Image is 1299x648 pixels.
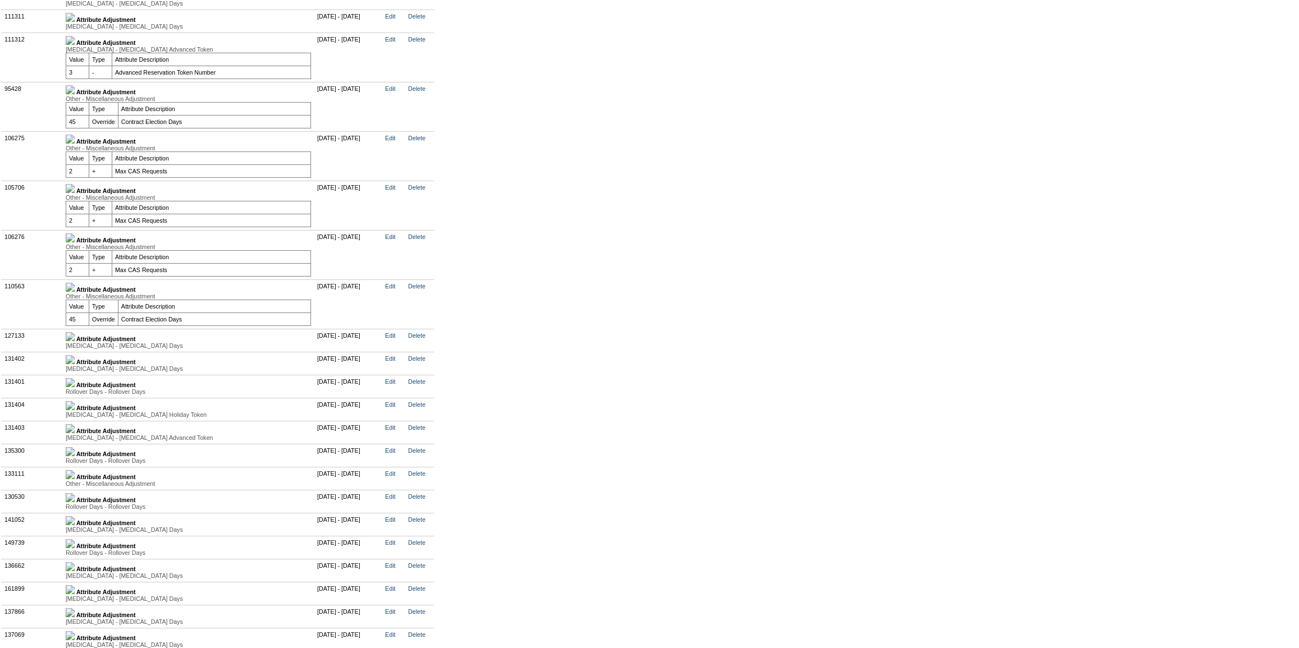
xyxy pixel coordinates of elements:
[76,39,136,46] b: Attribute Adjustment
[76,286,136,293] b: Attribute Adjustment
[66,424,75,433] img: b_plus.gif
[66,539,75,548] img: b_plus.gif
[66,411,311,418] div: [MEDICAL_DATA] - [MEDICAL_DATA] Holiday Token
[112,151,310,164] td: Attribute Description
[408,283,426,289] a: Delete
[314,421,382,444] td: [DATE] - [DATE]
[314,375,382,398] td: [DATE] - [DATE]
[112,201,310,214] td: Attribute Description
[314,536,382,559] td: [DATE] - [DATE]
[66,102,89,115] td: Value
[89,263,112,276] td: +
[89,66,112,79] td: -
[89,300,118,312] td: Type
[314,513,382,536] td: [DATE] - [DATE]
[408,401,426,408] a: Delete
[2,329,63,352] td: 127133
[66,562,75,571] img: b_plus.gif
[314,559,382,582] td: [DATE] - [DATE]
[66,53,89,66] td: Value
[314,131,382,181] td: [DATE] - [DATE]
[66,595,311,602] div: [MEDICAL_DATA] - [MEDICAL_DATA] Days
[66,243,311,250] div: Other - Miscellaneous Adjustment
[66,401,75,410] img: b_plus.gif
[89,53,112,66] td: Type
[2,279,63,329] td: 110563
[66,250,89,263] td: Value
[408,184,426,191] a: Delete
[314,490,382,513] td: [DATE] - [DATE]
[2,230,63,279] td: 106276
[66,36,75,45] img: b_minus.gif
[118,115,310,128] td: Contract Election Days
[314,82,382,131] td: [DATE] - [DATE]
[66,164,89,177] td: 2
[66,312,89,325] td: 45
[76,89,136,95] b: Attribute Adjustment
[89,214,112,227] td: +
[314,444,382,467] td: [DATE] - [DATE]
[66,355,75,364] img: b_plus.gif
[408,539,426,546] a: Delete
[66,457,311,464] div: Rollover Days - Rollover Days
[408,135,426,141] a: Delete
[112,214,310,227] td: Max CAS Requests
[2,10,63,33] td: 111311
[2,375,63,398] td: 131401
[76,520,136,526] b: Attribute Adjustment
[76,138,136,145] b: Attribute Adjustment
[66,447,75,456] img: b_plus.gif
[2,559,63,582] td: 136662
[385,585,395,592] a: Edit
[408,85,426,92] a: Delete
[2,82,63,131] td: 95428
[385,233,395,240] a: Edit
[385,332,395,339] a: Edit
[66,378,75,387] img: b_plus.gif
[76,497,136,503] b: Attribute Adjustment
[76,543,136,549] b: Attribute Adjustment
[66,283,75,292] img: b_minus.gif
[385,516,395,523] a: Edit
[408,447,426,454] a: Delete
[2,33,63,82] td: 111312
[66,572,311,579] div: [MEDICAL_DATA] - [MEDICAL_DATA] Days
[76,635,136,641] b: Attribute Adjustment
[2,536,63,559] td: 149739
[66,85,75,94] img: b_minus.gif
[66,95,311,102] div: Other - Miscellaneous Adjustment
[408,332,426,339] a: Delete
[66,332,75,341] img: b_plus.gif
[385,608,395,615] a: Edit
[385,539,395,546] a: Edit
[76,428,136,434] b: Attribute Adjustment
[385,470,395,477] a: Edit
[314,582,382,605] td: [DATE] - [DATE]
[385,355,395,362] a: Edit
[2,398,63,421] td: 131404
[66,585,75,594] img: b_plus.gif
[408,585,426,592] a: Delete
[408,608,426,615] a: Delete
[76,566,136,572] b: Attribute Adjustment
[385,283,395,289] a: Edit
[89,115,118,128] td: Override
[2,467,63,490] td: 133111
[66,214,89,227] td: 2
[408,424,426,431] a: Delete
[76,359,136,365] b: Attribute Adjustment
[118,102,310,115] td: Attribute Description
[385,378,395,385] a: Edit
[66,342,311,349] div: [MEDICAL_DATA] - [MEDICAL_DATA] Days
[66,115,89,128] td: 45
[2,605,63,628] td: 137866
[408,631,426,638] a: Delete
[66,300,89,312] td: Value
[385,493,395,500] a: Edit
[314,33,382,82] td: [DATE] - [DATE]
[408,493,426,500] a: Delete
[66,13,75,22] img: b_plus.gif
[66,194,311,201] div: Other - Miscellaneous Adjustment
[89,102,118,115] td: Type
[66,641,311,648] div: [MEDICAL_DATA] - [MEDICAL_DATA] Days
